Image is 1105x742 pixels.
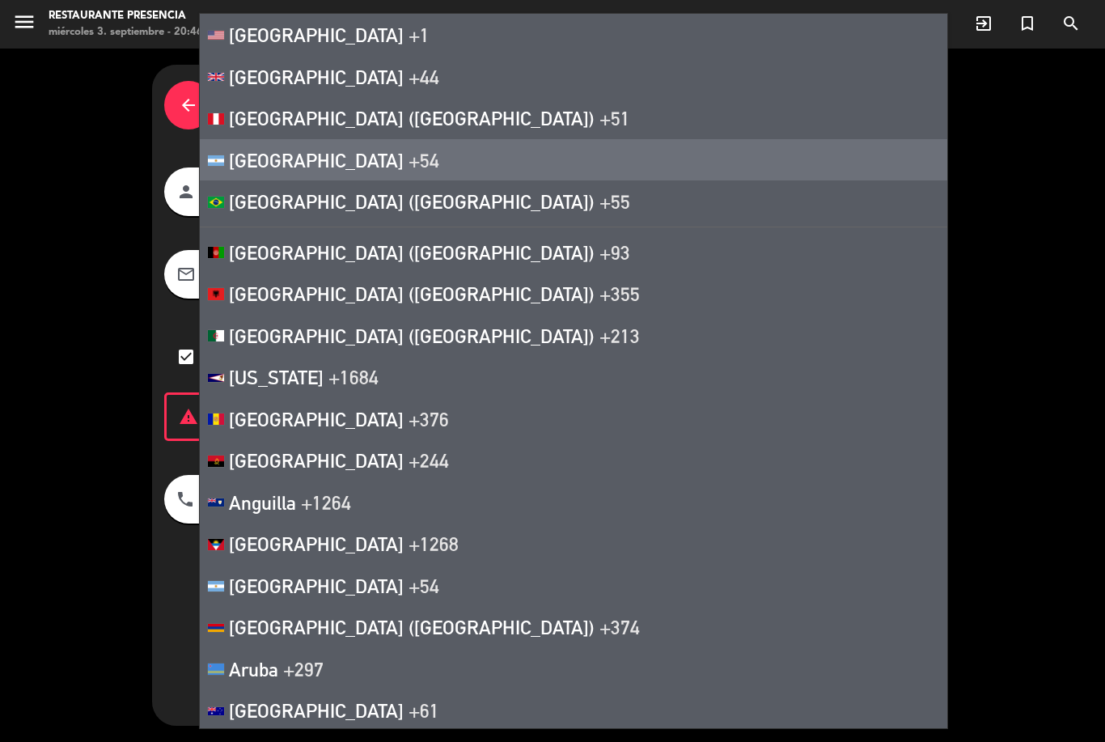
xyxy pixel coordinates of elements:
[12,10,36,34] i: menu
[164,77,666,134] div: Datos del cliente
[1018,14,1037,33] i: turned_in_not
[176,347,196,367] i: check_box
[599,616,640,638] span: +374
[229,190,595,213] span: [GEOGRAPHIC_DATA] ([GEOGRAPHIC_DATA])
[49,24,203,40] div: miércoles 3. septiembre - 20:46
[229,658,278,681] span: Aruba
[409,532,459,555] span: +1268
[409,408,449,430] span: +376
[229,66,404,88] span: [GEOGRAPHIC_DATA]
[179,95,198,115] i: arrow_back
[12,10,36,40] button: menu
[229,449,404,472] span: [GEOGRAPHIC_DATA]
[599,107,630,129] span: +51
[599,324,640,347] span: +213
[229,366,324,388] span: [US_STATE]
[229,532,404,555] span: [GEOGRAPHIC_DATA]
[229,107,595,129] span: [GEOGRAPHIC_DATA] ([GEOGRAPHIC_DATA])
[409,449,449,472] span: +244
[974,14,993,33] i: exit_to_app
[962,10,1006,37] span: WALK IN
[229,324,595,347] span: [GEOGRAPHIC_DATA] (‫[GEOGRAPHIC_DATA]‬‎)
[229,575,404,597] span: [GEOGRAPHIC_DATA]
[283,658,324,681] span: +297
[229,282,595,305] span: [GEOGRAPHIC_DATA] ([GEOGRAPHIC_DATA])
[176,265,196,284] i: mail_outline
[599,190,630,213] span: +55
[176,182,196,201] i: person
[49,8,203,24] div: Restaurante Presencia
[409,66,439,88] span: +44
[599,282,640,305] span: +355
[409,699,439,722] span: +61
[599,241,630,264] span: +93
[328,366,379,388] span: +1684
[229,699,404,722] span: [GEOGRAPHIC_DATA]
[1049,10,1093,37] span: BUSCAR
[1061,14,1081,33] i: search
[176,490,195,509] i: phone
[918,10,962,37] span: RESERVAR MESA
[229,241,595,264] span: [GEOGRAPHIC_DATA] (‫[GEOGRAPHIC_DATA]‬‎)
[229,408,404,430] span: [GEOGRAPHIC_DATA]
[1006,10,1049,37] span: Reserva especial
[167,407,210,426] i: warning
[229,491,296,514] span: Anguilla
[164,392,666,441] div: EL CLIENTE NO RECIBIRÁ ALERTAS NI RECORDATORIOS
[229,616,595,638] span: [GEOGRAPHIC_DATA] ([GEOGRAPHIC_DATA])
[409,149,439,172] span: +54
[409,575,439,597] span: +54
[229,149,404,172] span: [GEOGRAPHIC_DATA]
[301,491,351,514] span: +1264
